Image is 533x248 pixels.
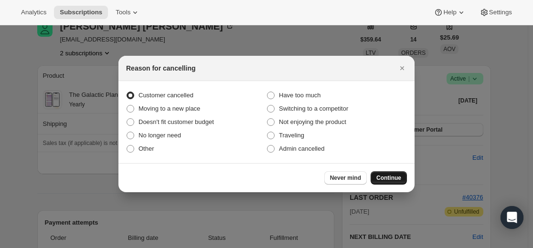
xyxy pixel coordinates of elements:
span: Subscriptions [60,9,102,16]
span: Switching to a competitor [279,105,348,112]
span: Analytics [21,9,46,16]
span: Not enjoying the product [279,118,346,125]
button: Never mind [324,171,367,185]
div: Open Intercom Messenger [501,206,523,229]
button: Tools [110,6,146,19]
span: Other [139,145,154,152]
button: Close [395,62,409,75]
span: Never mind [330,174,361,182]
span: Customer cancelled [139,92,193,99]
span: Traveling [279,132,304,139]
span: No longer need [139,132,181,139]
button: Analytics [15,6,52,19]
button: Settings [474,6,518,19]
span: Help [443,9,456,16]
button: Help [428,6,471,19]
span: Doesn't fit customer budget [139,118,214,125]
span: Have too much [279,92,320,99]
span: Continue [376,174,401,182]
span: Tools [116,9,130,16]
span: Settings [489,9,512,16]
span: Admin cancelled [279,145,324,152]
span: Moving to a new place [139,105,200,112]
button: Continue [371,171,407,185]
h2: Reason for cancelling [126,63,195,73]
button: Subscriptions [54,6,108,19]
